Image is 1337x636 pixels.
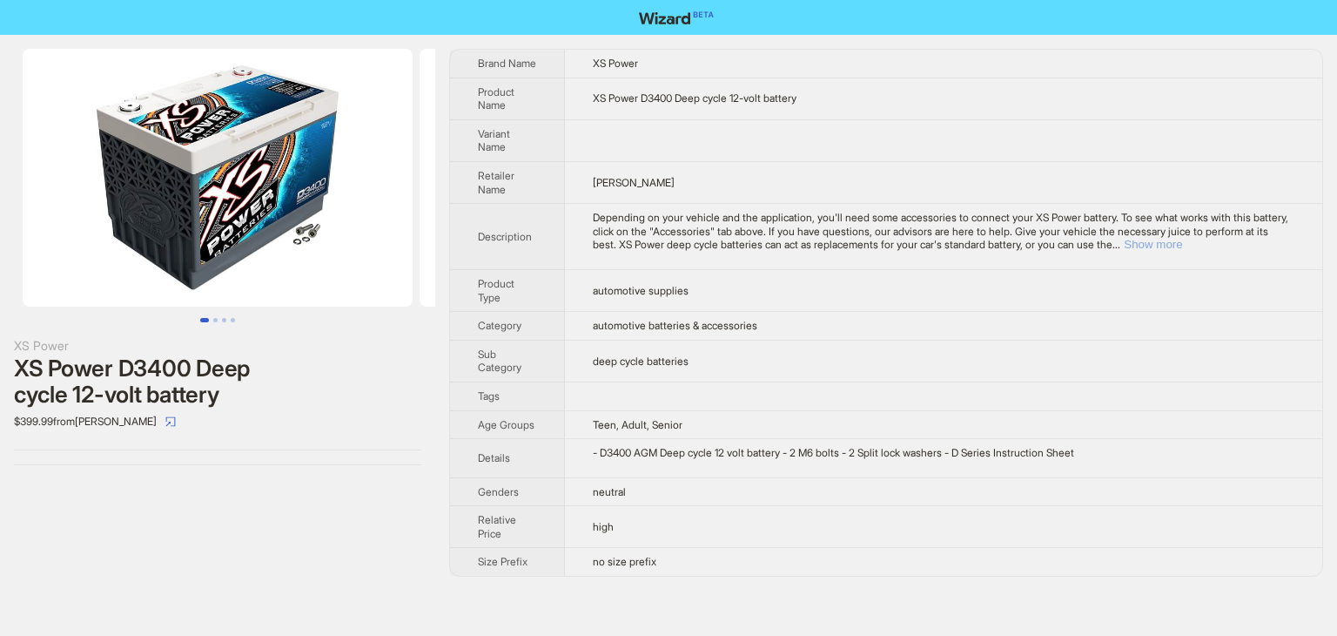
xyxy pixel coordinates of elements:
span: automotive batteries & accessories [593,319,757,332]
div: Depending on your vehicle and the application, you'll need some accessories to connect your XS Po... [593,211,1294,252]
span: XS Power [593,57,638,70]
span: Relative Price [478,513,516,540]
div: XS Power [14,336,421,355]
button: Go to slide 4 [231,318,235,322]
span: Depending on your vehicle and the application, you'll need some accessories to connect your XS Po... [593,211,1288,251]
span: Description [478,230,532,243]
button: Go to slide 3 [222,318,226,322]
span: deep cycle batteries [593,355,689,368]
span: Genders [478,485,519,498]
span: select [165,416,176,427]
div: XS Power D3400 Deep cycle 12-volt battery [14,355,421,408]
button: Go to slide 1 [200,318,209,322]
span: Retailer Name [478,169,514,196]
span: Age Groups [478,418,534,431]
span: Teen, Adult, Senior [593,418,682,431]
span: Product Name [478,85,514,112]
div: - D3400 AGM Deep cycle 12 volt battery - 2 M6 bolts - 2 Split lock washers - D Series Instruction... [593,446,1294,460]
span: high [593,520,614,533]
span: Variant Name [478,127,510,154]
span: Brand Name [478,57,536,70]
span: ... [1112,238,1120,251]
img: XS Power D3400 Deep cycle 12-volt battery image 1 [23,49,413,307]
span: neutral [593,485,626,498]
img: XS Power D3400 Deep cycle 12-volt battery image 2 [420,49,810,307]
button: Expand [1124,238,1182,251]
span: XS Power D3400 Deep cycle 12-volt battery [593,91,796,105]
span: automotive supplies [593,284,689,297]
span: Details [478,451,510,464]
span: no size prefix [593,555,656,568]
span: Tags [478,389,500,403]
button: Go to slide 2 [213,318,218,322]
span: [PERSON_NAME] [593,176,675,189]
div: $399.99 from [PERSON_NAME] [14,408,421,436]
span: Size Prefix [478,555,527,568]
span: Product Type [478,277,514,304]
span: Category [478,319,521,332]
span: Sub Category [478,348,521,375]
